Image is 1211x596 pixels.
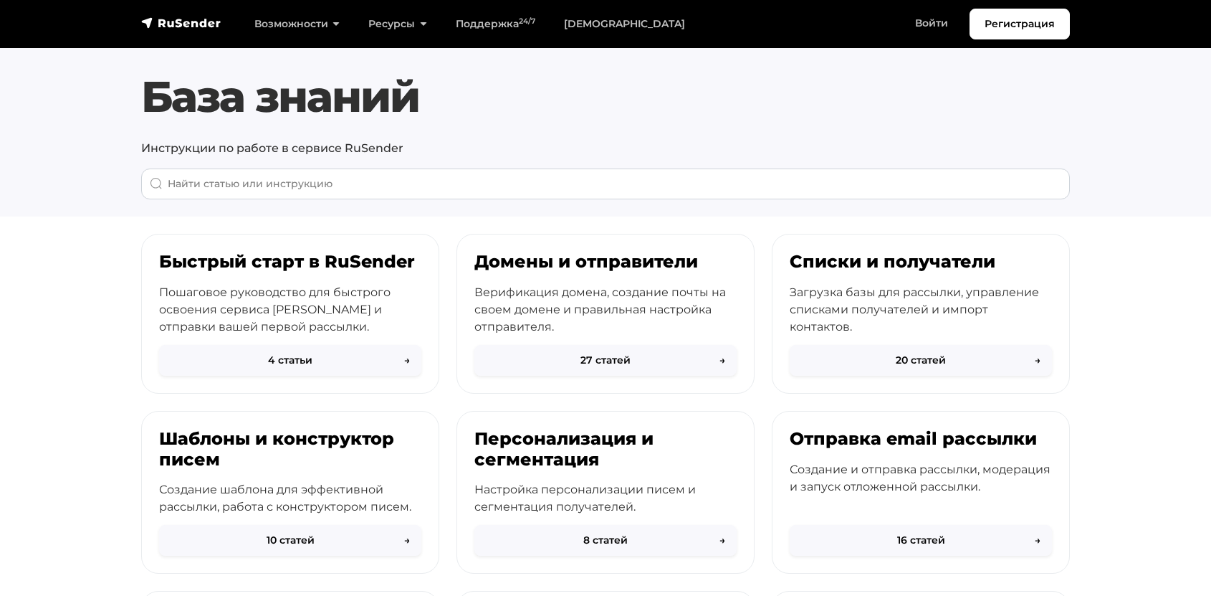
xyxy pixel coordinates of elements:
[790,284,1052,336] p: Загрузка базы для рассылки, управление списками получателей и импорт контактов.
[141,411,439,574] a: Шаблоны и конструктор писем Создание шаблона для эффективной рассылки, работа с конструктором пис...
[790,345,1052,376] button: 20 статей→
[150,177,163,190] img: Поиск
[404,353,410,368] span: →
[441,9,550,39] a: Поддержка24/7
[159,345,421,376] button: 4 статьи→
[456,411,755,574] a: Персонализация и сегментация Настройка персонализации писем и сегментация получателей. 8 статей→
[772,234,1070,394] a: Списки и получатели Загрузка базы для рассылки, управление списками получателей и импорт контакто...
[474,481,737,516] p: Настройка персонализации писем и сегментация получателей.
[474,429,737,470] h3: Персонализация и сегментация
[790,525,1052,556] button: 16 статей→
[141,140,1070,157] p: Инструкции по работе в сервисе RuSender
[790,252,1052,273] h3: Списки и получатели
[141,234,439,394] a: Быстрый старт в RuSender Пошаговое руководство для быстрого освоения сервиса [PERSON_NAME] и отпр...
[456,234,755,394] a: Домены и отправители Верификация домена, создание почты на своем домене и правильная настройка от...
[719,353,725,368] span: →
[519,16,535,26] sup: 24/7
[474,252,737,273] h3: Домены и отправители
[474,345,737,376] button: 27 статей→
[159,481,421,516] p: Создание шаблона для эффективной рассылки, работа с конструктором писем.
[141,169,1070,199] input: When autocomplete results are available use up and down arrows to review and enter to go to the d...
[159,252,421,273] h3: Быстрый старт в RuSender
[141,71,1070,123] h1: База знаний
[550,9,699,39] a: [DEMOGRAPHIC_DATA]
[970,9,1070,39] a: Регистрация
[240,9,354,39] a: Возможности
[141,16,221,30] img: RuSender
[790,429,1052,450] h3: Отправка email рассылки
[159,284,421,336] p: Пошаговое руководство для быстрого освоения сервиса [PERSON_NAME] и отправки вашей первой рассылки.
[901,9,962,38] a: Войти
[719,533,725,548] span: →
[1035,533,1040,548] span: →
[772,411,1070,574] a: Отправка email рассылки Создание и отправка рассылки, модерация и запуск отложенной рассылки. 16 ...
[404,533,410,548] span: →
[790,461,1052,496] p: Создание и отправка рассылки, модерация и запуск отложенной рассылки.
[474,525,737,556] button: 8 статей→
[159,525,421,556] button: 10 статей→
[1035,353,1040,368] span: →
[474,284,737,336] p: Верификация домена, создание почты на своем домене и правильная настройка отправителя.
[354,9,441,39] a: Ресурсы
[159,429,421,470] h3: Шаблоны и конструктор писем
